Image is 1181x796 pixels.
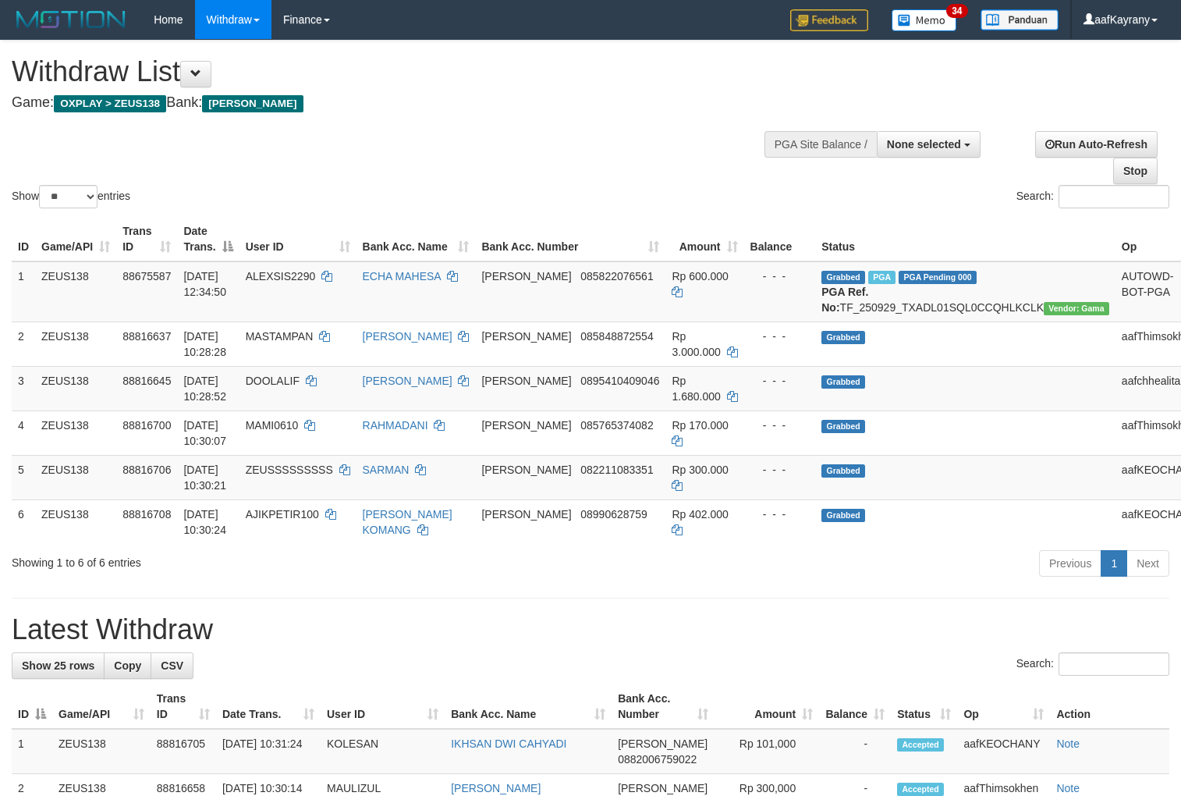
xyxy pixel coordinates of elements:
span: Grabbed [821,331,865,344]
span: Marked by aafpengsreynich [868,271,896,284]
span: MAMI0610 [246,419,299,432]
span: [DATE] 10:30:24 [183,508,226,536]
th: Action [1050,684,1169,729]
a: Previous [1039,550,1101,577]
span: Grabbed [821,420,865,433]
span: Grabbed [821,464,865,478]
span: 88675587 [122,270,171,283]
select: Showentries [39,185,98,208]
span: Grabbed [821,271,865,284]
th: ID [12,217,35,261]
td: ZEUS138 [35,455,116,499]
span: [PERSON_NAME] [481,419,571,432]
th: Bank Acc. Number: activate to sort column ascending [475,217,665,261]
span: Copy 085822076561 to clipboard [580,270,653,283]
input: Search: [1059,185,1169,208]
h1: Withdraw List [12,56,771,87]
th: Bank Acc. Name: activate to sort column ascending [445,684,612,729]
td: Rp 101,000 [715,729,819,774]
div: - - - [750,329,810,344]
a: Note [1056,782,1080,794]
span: [PERSON_NAME] [618,737,708,750]
span: Rp 402.000 [672,508,728,521]
span: [DATE] 10:30:21 [183,464,226,492]
h1: Latest Withdraw [12,614,1169,645]
th: User ID: activate to sort column ascending [321,684,445,729]
span: Copy 082211083351 to clipboard [580,464,653,476]
a: Copy [104,652,151,679]
a: 1 [1101,550,1127,577]
td: aafKEOCHANY [957,729,1050,774]
th: Amount: activate to sort column ascending [665,217,743,261]
span: CSV [161,659,183,672]
td: 5 [12,455,35,499]
th: Trans ID: activate to sort column ascending [151,684,216,729]
span: Copy [114,659,141,672]
div: - - - [750,506,810,522]
div: - - - [750,462,810,478]
th: Amount: activate to sort column ascending [715,684,819,729]
a: Show 25 rows [12,652,105,679]
span: Copy 085848872554 to clipboard [580,330,653,343]
label: Search: [1016,652,1169,676]
td: 4 [12,410,35,455]
div: PGA Site Balance / [764,131,877,158]
a: [PERSON_NAME] [451,782,541,794]
span: AJIKPETIR100 [246,508,319,521]
span: Accepted [897,783,944,796]
span: Copy 0895410409046 to clipboard [580,375,659,387]
span: 88816700 [122,419,171,432]
span: Copy 085765374082 to clipboard [580,419,653,432]
span: ZEUSSSSSSSSS [246,464,333,476]
img: MOTION_logo.png [12,8,130,31]
th: Op: activate to sort column ascending [957,684,1050,729]
span: [PERSON_NAME] [481,375,571,387]
th: Balance: activate to sort column ascending [819,684,891,729]
a: RAHMADANI [363,419,428,432]
th: Game/API: activate to sort column ascending [52,684,151,729]
button: None selected [877,131,981,158]
span: 88816645 [122,375,171,387]
img: Feedback.jpg [790,9,868,31]
a: Stop [1113,158,1158,184]
span: None selected [887,138,961,151]
span: [DATE] 10:28:52 [183,375,226,403]
td: TF_250929_TXADL01SQL0CCQHLKCLK [815,261,1115,322]
span: 88816708 [122,508,171,521]
span: [PERSON_NAME] [618,782,708,794]
span: Grabbed [821,509,865,522]
span: [PERSON_NAME] [202,95,303,112]
th: Bank Acc. Name: activate to sort column ascending [356,217,476,261]
th: Status: activate to sort column ascending [891,684,957,729]
span: Grabbed [821,375,865,389]
input: Search: [1059,652,1169,676]
img: panduan.png [981,9,1059,30]
span: 34 [946,4,967,18]
th: Game/API: activate to sort column ascending [35,217,116,261]
span: [DATE] 10:30:07 [183,419,226,447]
img: Button%20Memo.svg [892,9,957,31]
label: Show entries [12,185,130,208]
th: Trans ID: activate to sort column ascending [116,217,177,261]
td: [DATE] 10:31:24 [216,729,321,774]
span: ALEXSIS2290 [246,270,316,283]
td: 6 [12,499,35,544]
a: SARMAN [363,464,410,476]
span: Rp 170.000 [672,419,728,432]
span: Vendor URL: https://trx31.1velocity.biz [1044,302,1109,315]
td: 2 [12,322,35,366]
span: Rp 600.000 [672,270,728,283]
a: [PERSON_NAME] [363,330,452,343]
span: Rp 3.000.000 [672,330,720,358]
th: Date Trans.: activate to sort column ascending [216,684,321,729]
td: ZEUS138 [35,499,116,544]
span: [DATE] 10:28:28 [183,330,226,358]
a: IKHSAN DWI CAHYADI [451,737,566,750]
label: Search: [1016,185,1169,208]
div: - - - [750,268,810,284]
span: 88816637 [122,330,171,343]
td: 3 [12,366,35,410]
a: ECHA MAHESA [363,270,441,283]
td: ZEUS138 [52,729,151,774]
th: Balance [744,217,816,261]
